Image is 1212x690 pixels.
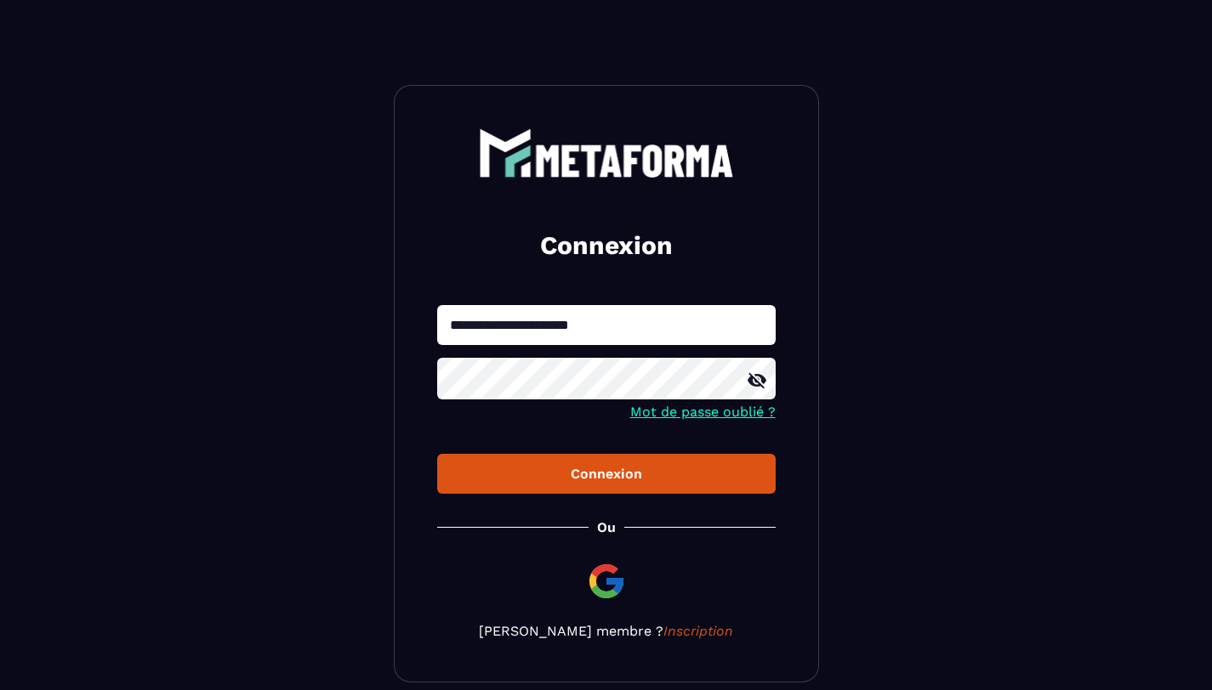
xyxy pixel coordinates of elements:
[451,466,762,482] div: Connexion
[597,519,616,535] p: Ou
[586,561,627,602] img: google
[663,623,733,639] a: Inscription
[479,128,734,178] img: logo
[437,128,776,178] a: logo
[437,454,776,494] button: Connexion
[630,404,776,420] a: Mot de passe oublié ?
[437,623,776,639] p: [PERSON_NAME] membre ?
[458,229,755,263] h2: Connexion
